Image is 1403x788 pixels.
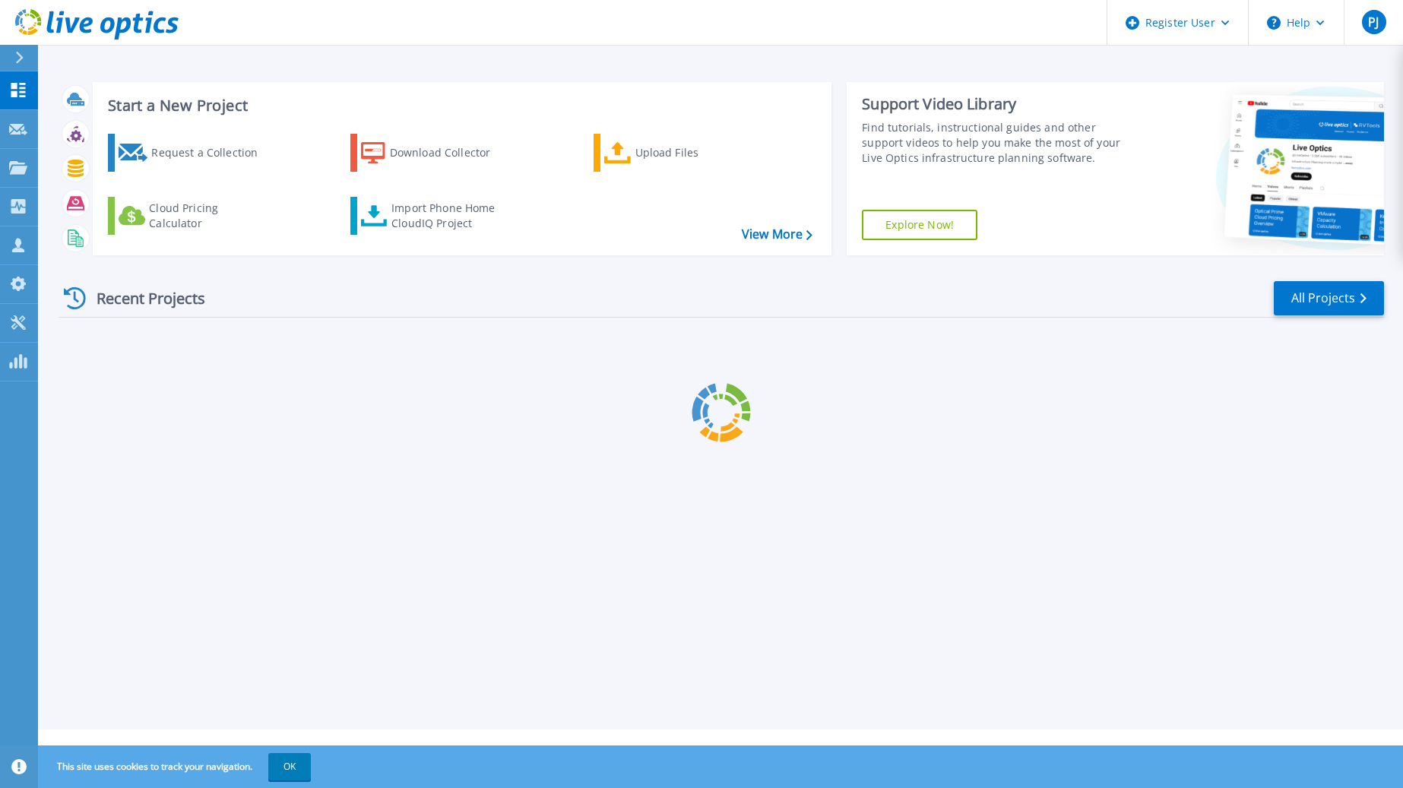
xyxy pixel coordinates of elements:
[862,120,1135,166] div: Find tutorials, instructional guides and other support videos to help you make the most of your L...
[108,97,812,114] h3: Start a New Project
[390,138,511,168] div: Download Collector
[391,201,510,231] div: Import Phone Home CloudIQ Project
[149,201,271,231] div: Cloud Pricing Calculator
[151,138,273,168] div: Request a Collection
[42,753,311,780] span: This site uses cookies to track your navigation.
[862,94,1135,114] div: Support Video Library
[1368,16,1379,28] span: PJ
[350,134,520,172] a: Download Collector
[862,210,977,240] a: Explore Now!
[59,280,226,317] div: Recent Projects
[742,227,812,242] a: View More
[108,134,277,172] a: Request a Collection
[108,197,277,235] a: Cloud Pricing Calculator
[635,138,757,168] div: Upload Files
[1274,281,1384,315] a: All Projects
[594,134,763,172] a: Upload Files
[268,753,311,780] button: OK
